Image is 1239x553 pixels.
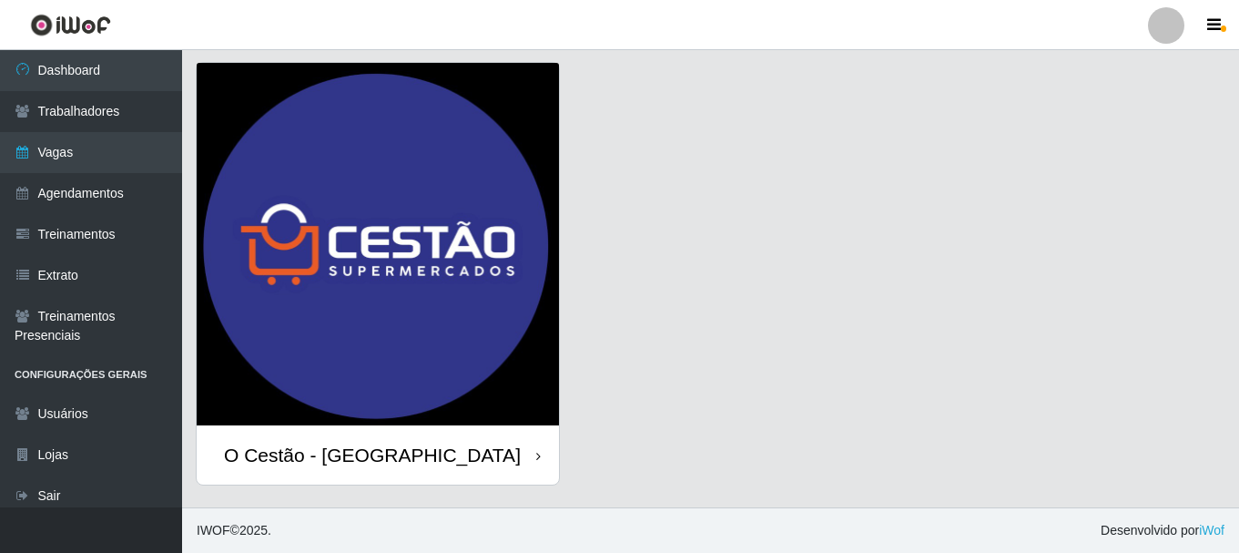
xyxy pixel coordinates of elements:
img: cardImg [197,63,559,425]
span: © 2025 . [197,521,271,540]
img: CoreUI Logo [30,14,111,36]
div: O Cestão - [GEOGRAPHIC_DATA] [224,444,521,466]
span: Desenvolvido por [1101,521,1224,540]
a: iWof [1199,523,1224,538]
span: IWOF [197,523,230,538]
a: O Cestão - [GEOGRAPHIC_DATA] [197,63,559,485]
